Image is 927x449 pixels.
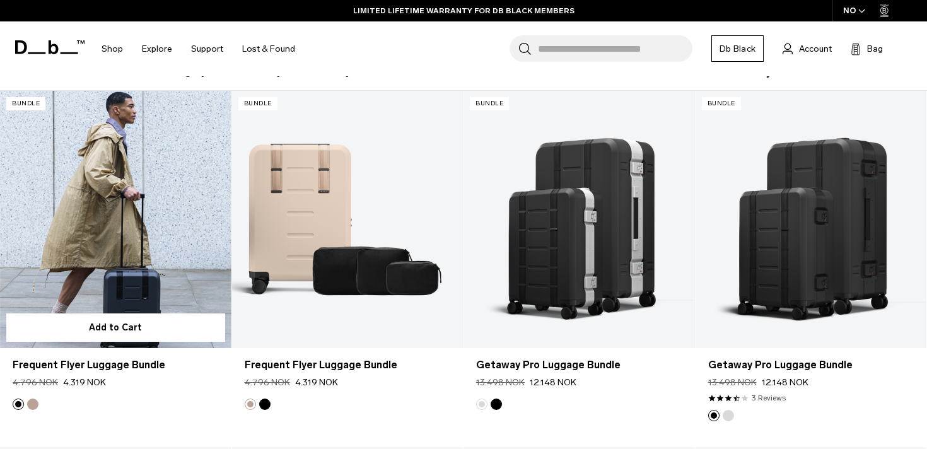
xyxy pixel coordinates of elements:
[6,313,225,342] button: Add to Cart
[530,376,576,389] span: 12.148 NOK
[242,26,295,71] a: Lost & Found
[245,358,451,373] a: Frequent Flyer Luggage Bundle
[13,376,58,389] s: 4.796 NOK
[13,358,219,373] a: Frequent Flyer Luggage Bundle
[851,41,883,56] button: Bag
[13,399,24,410] button: Black Out
[476,376,525,389] s: 13.498 NOK
[783,41,832,56] a: Account
[476,399,487,410] button: Silver
[696,91,927,347] a: Getaway Pro Luggage Bundle
[295,376,338,389] span: 4.319 NOK
[799,42,832,55] span: Account
[711,35,764,62] a: Db Black
[259,399,271,410] button: Black Out
[491,399,502,410] button: Black out
[232,91,463,347] a: Frequent Flyer Luggage Bundle
[92,21,305,76] nav: Main Navigation
[463,91,695,347] a: Getaway Pro Luggage Bundle
[142,26,172,71] a: Explore
[708,358,914,373] a: Getaway Pro Luggage Bundle
[6,97,45,110] p: Bundle
[708,410,720,421] button: Black out
[245,376,290,389] s: 4.796 NOK
[867,42,883,55] span: Bag
[238,97,277,110] p: Bundle
[63,376,106,389] span: 4.319 NOK
[191,26,223,71] a: Support
[723,410,734,421] button: Silver
[708,376,757,389] s: 13.498 NOK
[476,358,682,373] a: Getaway Pro Luggage Bundle
[102,26,123,71] a: Shop
[752,392,786,404] a: 3 reviews
[762,376,808,389] span: 12.148 NOK
[702,97,741,110] p: Bundle
[353,5,574,16] a: LIMITED LIFETIME WARRANTY FOR DB BLACK MEMBERS
[470,97,509,110] p: Bundle
[245,399,256,410] button: Fogbow Beige
[27,399,38,410] button: Fogbow Beige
